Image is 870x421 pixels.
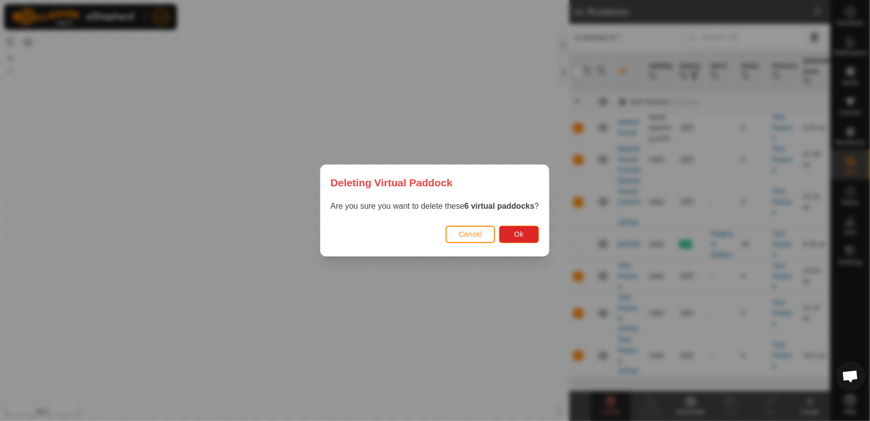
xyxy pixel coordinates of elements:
[465,202,535,210] strong: 6 virtual paddocks
[459,230,483,238] span: Cancel
[331,175,453,190] span: Deleting Virtual Paddock
[446,226,496,243] button: Cancel
[331,202,539,210] span: Are you sure you want to delete these ?
[515,230,524,238] span: Ok
[500,226,539,243] button: Ok
[836,361,866,391] div: Open chat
